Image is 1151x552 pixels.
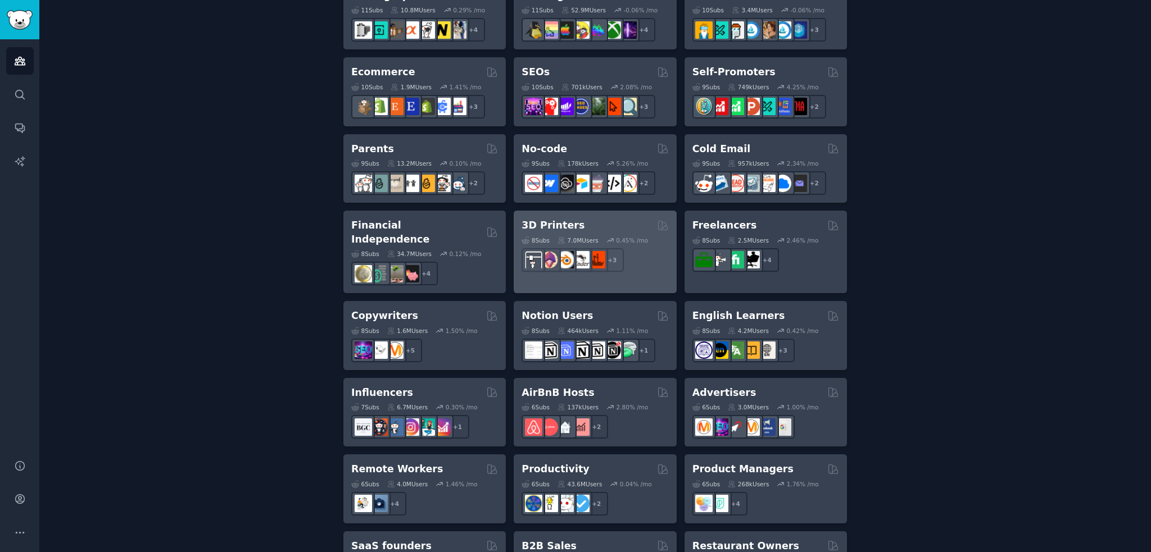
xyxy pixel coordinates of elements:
img: daddit [355,175,372,192]
img: NewParents [418,175,435,192]
img: sales [695,175,713,192]
img: LifeProTips [525,495,542,512]
div: 11 Sub s [351,6,383,14]
img: analog [355,21,372,39]
img: airbnb_hosts [525,418,542,436]
img: linux_gaming [525,21,542,39]
div: 8 Sub s [522,236,550,244]
img: SEO_cases [572,98,590,115]
div: 749k Users [728,83,769,91]
div: + 4 [632,18,655,42]
img: AppIdeas [695,98,713,115]
div: 0.12 % /mo [450,250,482,258]
img: SEO_Digital_Marketing [525,98,542,115]
div: 0.10 % /mo [450,159,482,167]
div: 957k Users [728,159,769,167]
img: SEO [711,418,728,436]
div: 0.29 % /mo [453,6,485,14]
img: dropship [355,98,372,115]
img: freelance_forhire [711,251,728,268]
img: AnalogCommunity [386,21,404,39]
img: blender [556,251,574,268]
img: Emailmarketing [711,175,728,192]
img: CryptoArt [758,21,776,39]
img: TechSEO [541,98,558,115]
img: RemoteJobs [355,495,372,512]
img: selfpromotion [727,98,744,115]
div: 0.04 % /mo [620,480,652,488]
img: BestNotionTemplates [604,341,621,359]
img: betatests [774,98,791,115]
img: fatFIRE [402,265,419,282]
div: 2.5M Users [728,236,769,244]
img: SEO [355,341,372,359]
div: + 4 [724,492,747,515]
img: NotionGeeks [572,341,590,359]
div: 8 Sub s [351,327,379,335]
div: 52.9M Users [561,6,606,14]
img: beyondthebump [386,175,404,192]
img: 3Dprinting [525,251,542,268]
div: 137k Users [558,403,599,411]
div: 268k Users [728,480,769,488]
div: + 1 [446,415,469,439]
img: canon [418,21,435,39]
img: coldemail [742,175,760,192]
img: FacebookAds [758,418,776,436]
div: 10 Sub s [522,83,553,91]
img: KeepWriting [370,341,388,359]
div: + 5 [398,339,422,362]
img: FixMyPrint [588,251,605,268]
img: parentsofmultiples [433,175,451,192]
img: gamers [588,21,605,39]
img: 3Dmodeling [541,251,558,268]
img: InstagramMarketing [402,418,419,436]
div: + 3 [771,339,795,362]
img: ProductManagement [695,495,713,512]
img: AirBnBHosts [541,418,558,436]
div: -0.06 % /mo [790,6,824,14]
div: 6.7M Users [387,403,428,411]
img: LearnEnglishOnReddit [742,341,760,359]
div: 0.30 % /mo [446,403,478,411]
img: NFTMarketplace [711,21,728,39]
img: nocode [525,175,542,192]
div: 1.50 % /mo [446,327,478,335]
div: + 3 [461,95,485,118]
img: InstagramGrowthTips [433,418,451,436]
div: + 2 [584,492,608,515]
img: EmailOutreach [790,175,807,192]
img: getdisciplined [572,495,590,512]
div: + 2 [803,171,826,195]
img: NoCodeSaaS [556,175,574,192]
div: + 2 [461,171,485,195]
img: streetphotography [370,21,388,39]
div: 8 Sub s [692,327,720,335]
img: notioncreations [541,341,558,359]
img: The_SEO [619,98,637,115]
h2: Product Managers [692,462,794,476]
img: PPC [727,418,744,436]
img: lifehacks [541,495,558,512]
img: OpenSeaNFT [742,21,760,39]
img: ecommercemarketing [433,98,451,115]
div: + 2 [584,415,608,439]
h2: Freelancers [692,218,757,232]
div: 3.4M Users [732,6,773,14]
img: TwitchStreaming [619,21,637,39]
h2: Parents [351,142,394,156]
img: OpenseaMarket [774,21,791,39]
div: + 3 [803,18,826,42]
div: + 1 [632,339,655,362]
div: 11 Sub s [522,6,553,14]
img: TestMyApp [790,98,807,115]
img: LeadGeneration [727,175,744,192]
img: AirBnBInvesting [572,418,590,436]
img: XboxGamers [604,21,621,39]
img: b2b_sales [758,175,776,192]
div: 6 Sub s [351,480,379,488]
div: 10.8M Users [391,6,435,14]
div: 464k Users [558,327,599,335]
img: ecommerce_growth [449,98,466,115]
div: 8 Sub s [692,236,720,244]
